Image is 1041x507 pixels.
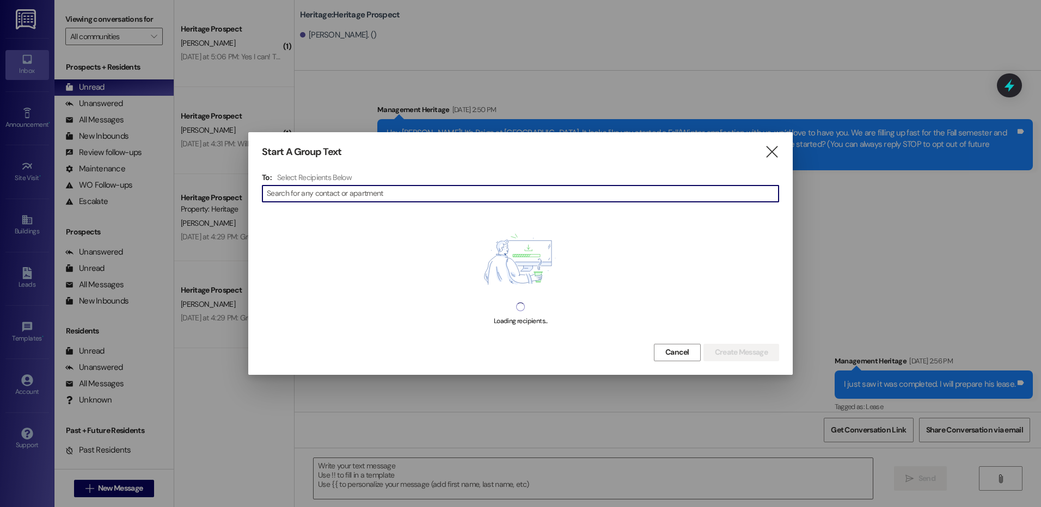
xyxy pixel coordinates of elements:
button: Create Message [703,344,779,361]
span: Cancel [665,347,689,358]
div: Loading recipients... [494,316,547,327]
span: Create Message [715,347,768,358]
i:  [764,146,779,158]
input: Search for any contact or apartment [267,186,779,201]
h4: Select Recipients Below [277,172,352,182]
h3: Start A Group Text [262,146,341,158]
h3: To: [262,172,272,182]
button: Cancel [654,344,701,361]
